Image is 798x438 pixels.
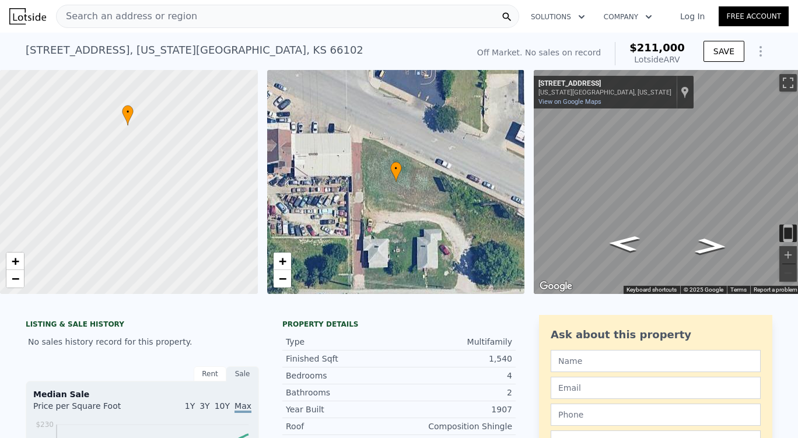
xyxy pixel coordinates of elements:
span: − [278,271,286,286]
button: Show Options [749,40,772,63]
div: 2 [399,387,512,398]
input: Email [551,377,761,399]
a: Zoom out [274,270,291,288]
div: Bedrooms [286,370,399,381]
button: Solutions [521,6,594,27]
div: Multifamily [399,336,512,348]
div: Property details [282,320,516,329]
div: Year Built [286,404,399,415]
div: Lotside ARV [629,54,685,65]
div: Finished Sqft [286,353,399,365]
div: LISTING & SALE HISTORY [26,320,259,331]
div: • [390,162,402,182]
span: $211,000 [629,41,685,54]
button: Toggle fullscreen view [779,74,797,92]
div: Median Sale [33,388,251,400]
button: Keyboard shortcuts [626,286,677,294]
div: 1,540 [399,353,512,365]
span: 1Y [185,401,195,411]
img: Lotside [9,8,46,24]
div: [US_STATE][GEOGRAPHIC_DATA], [US_STATE] [538,89,671,96]
div: Roof [286,421,399,432]
div: 1907 [399,404,512,415]
div: Rent [194,366,226,381]
span: 10Y [215,401,230,411]
a: Report a problem [754,286,797,293]
a: Zoom in [274,253,291,270]
input: Name [551,350,761,372]
span: − [12,271,19,286]
div: • [122,105,134,125]
button: Toggle motion tracking [779,225,797,242]
div: Bathrooms [286,387,399,398]
a: View on Google Maps [538,98,601,106]
input: Phone [551,404,761,426]
button: Company [594,6,661,27]
div: [STREET_ADDRESS] , [US_STATE][GEOGRAPHIC_DATA] , KS 66102 [26,42,363,58]
div: Type [286,336,399,348]
span: + [12,254,19,268]
span: Search an address or region [57,9,197,23]
button: SAVE [703,41,744,62]
div: Composition Shingle [399,421,512,432]
button: Zoom in [779,246,797,264]
span: © 2025 Google [684,286,723,293]
div: Price per Square Foot [33,400,142,419]
img: Google [537,279,575,294]
a: Zoom in [6,253,24,270]
path: Go East, Central Ave [594,232,654,255]
path: Go Northwest, Central Ave [681,234,741,258]
div: Sale [226,366,259,381]
div: [STREET_ADDRESS] [538,79,671,89]
div: Off Market. No sales on record [477,47,601,58]
a: Open this area in Google Maps (opens a new window) [537,279,575,294]
div: No sales history record for this property. [26,331,259,352]
a: Zoom out [6,270,24,288]
a: Free Account [719,6,789,26]
span: • [390,163,402,174]
span: 3Y [199,401,209,411]
div: Ask about this property [551,327,761,343]
a: Terms (opens in new tab) [730,286,747,293]
a: Show location on map [681,86,689,99]
span: + [278,254,286,268]
a: Log In [666,10,719,22]
span: Max [235,401,251,413]
tspan: $230 [36,421,54,429]
span: • [122,107,134,117]
div: 4 [399,370,512,381]
button: Zoom out [779,264,797,282]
